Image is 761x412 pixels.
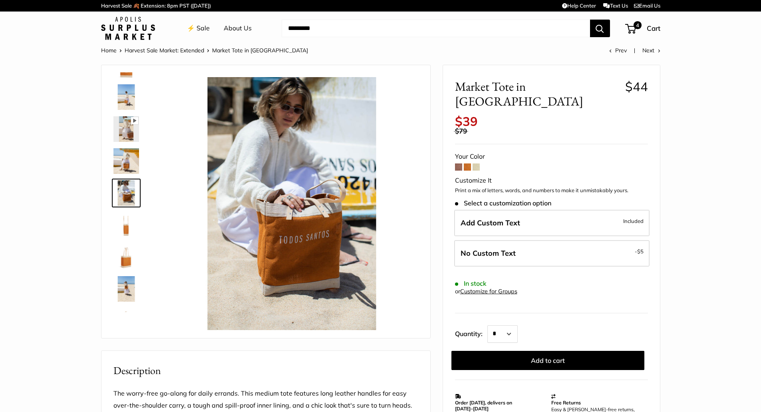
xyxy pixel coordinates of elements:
[282,20,590,37] input: Search...
[455,400,512,412] strong: Order [DATE], delivers on [DATE]–[DATE]
[113,244,139,270] img: Market Tote in Cognac
[461,218,520,227] span: Add Custom Text
[101,47,117,54] a: Home
[224,22,252,34] a: About Us
[113,116,139,142] img: Market Tote in Cognac
[454,240,650,267] label: Leave Blank
[642,47,660,54] a: Next
[165,77,418,330] img: Market Tote in Cognac
[455,280,487,287] span: In stock
[460,288,517,295] a: Customize for Groups
[551,400,581,406] strong: Free Returns
[562,2,596,9] a: Help Center
[455,113,478,129] span: $39
[101,45,308,56] nav: Breadcrumb
[112,275,141,303] a: Market Tote in Cognac
[590,20,610,37] button: Search
[112,179,141,207] a: Market Tote in Cognac
[187,22,210,34] a: ⚡️ Sale
[633,21,641,29] span: 4
[455,151,648,163] div: Your Color
[637,248,644,255] span: $5
[626,22,660,35] a: 4 Cart
[112,115,141,143] a: Market Tote in Cognac
[112,211,141,239] a: Market Tote in Cognac
[623,216,644,226] span: Included
[112,83,141,111] a: Market Tote in Cognac
[212,47,308,54] span: Market Tote in [GEOGRAPHIC_DATA]
[455,175,648,187] div: Customize It
[113,212,139,238] img: Market Tote in Cognac
[455,286,517,297] div: or
[451,351,644,370] button: Add to cart
[461,249,516,258] span: No Custom Text
[113,276,139,302] img: Market Tote in Cognac
[634,2,660,9] a: Email Us
[455,127,467,135] span: $79
[113,180,139,206] img: Market Tote in Cognac
[455,79,619,109] span: Market Tote in [GEOGRAPHIC_DATA]
[112,307,141,335] a: Market Tote in Cognac
[113,308,139,334] img: Market Tote in Cognac
[635,247,644,256] span: -
[113,363,418,378] h2: Description
[112,243,141,271] a: Market Tote in Cognac
[603,2,628,9] a: Text Us
[647,24,660,32] span: Cart
[455,199,551,207] span: Select a customization option
[112,147,141,175] a: Market Tote in Cognac
[113,148,139,174] img: Market Tote in Cognac
[625,79,648,94] span: $44
[609,47,627,54] a: Prev
[454,210,650,236] label: Add Custom Text
[455,323,487,343] label: Quantity:
[101,17,155,40] img: Apolis: Surplus Market
[125,47,204,54] a: Harvest Sale Market: Extended
[113,84,139,110] img: Market Tote in Cognac
[455,187,648,195] p: Print a mix of letters, words, and numbers to make it unmistakably yours.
